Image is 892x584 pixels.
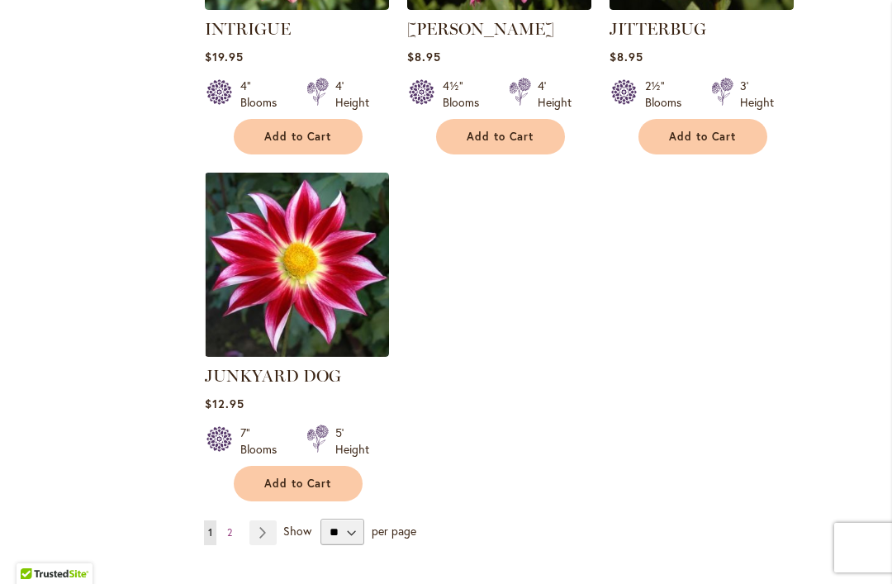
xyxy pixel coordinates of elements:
[264,477,332,491] span: Add to Cart
[538,78,572,111] div: 4' Height
[205,173,389,357] img: JUNKYARD DOG
[645,78,691,111] div: 2½" Blooms
[12,525,59,572] iframe: Launch Accessibility Center
[223,520,236,545] a: 2
[638,119,767,154] button: Add to Cart
[372,523,416,539] span: per page
[205,49,244,64] span: $19.95
[240,78,287,111] div: 4" Blooms
[436,119,565,154] button: Add to Cart
[205,396,244,411] span: $12.95
[407,49,441,64] span: $8.95
[467,130,534,144] span: Add to Cart
[227,526,232,539] span: 2
[407,19,554,39] a: [PERSON_NAME]
[740,78,774,111] div: 3' Height
[610,19,706,39] a: JITTERBUG
[208,526,212,539] span: 1
[283,523,311,539] span: Show
[205,366,341,386] a: JUNKYARD DOG
[234,466,363,501] button: Add to Cart
[234,119,363,154] button: Add to Cart
[610,49,643,64] span: $8.95
[205,344,389,360] a: JUNKYARD DOG
[205,19,291,39] a: INTRIGUE
[335,425,369,458] div: 5' Height
[443,78,489,111] div: 4½" Blooms
[264,130,332,144] span: Add to Cart
[335,78,369,111] div: 4' Height
[240,425,287,458] div: 7" Blooms
[669,130,737,144] span: Add to Cart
